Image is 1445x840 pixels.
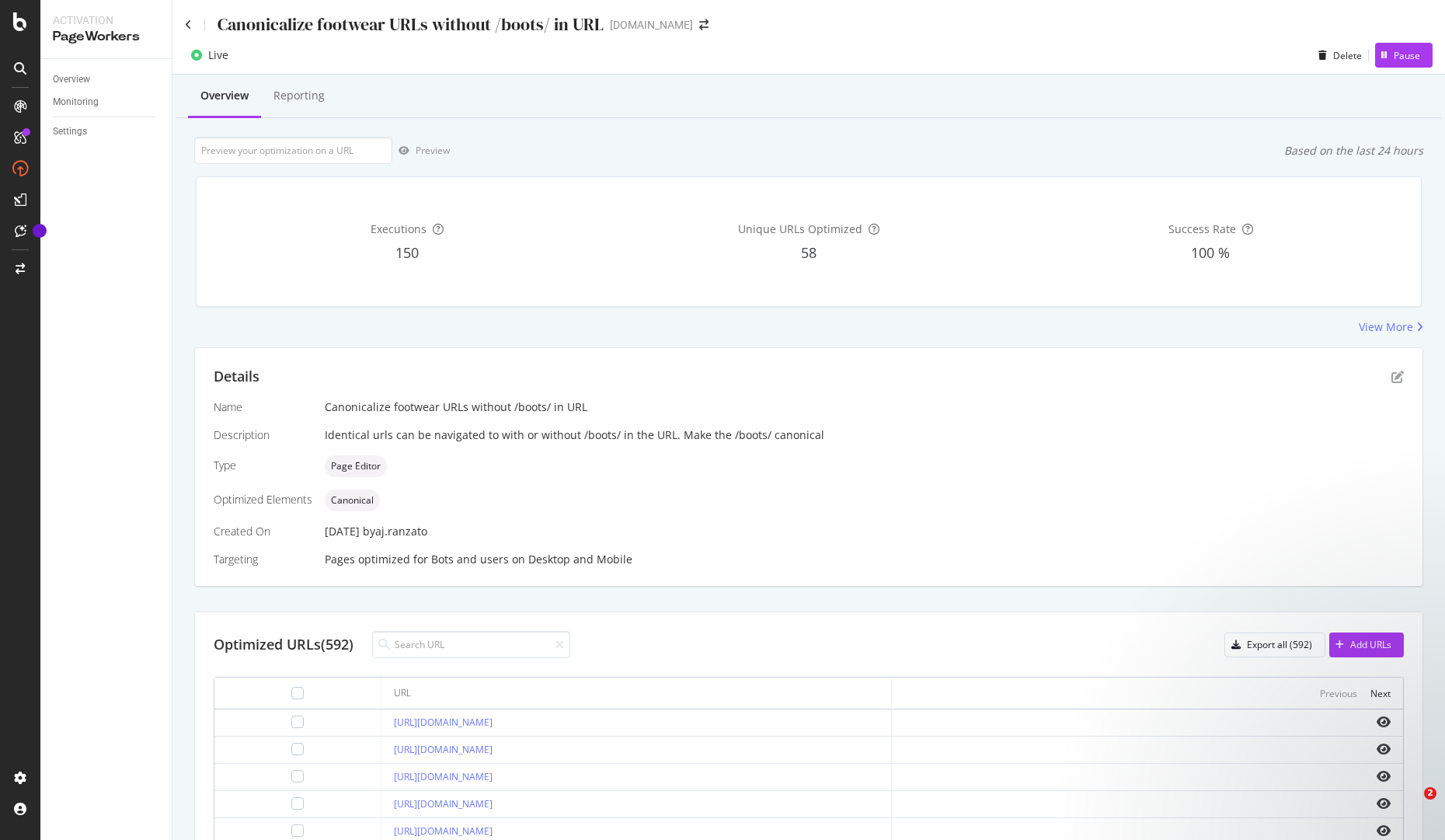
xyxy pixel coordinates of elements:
[1392,787,1429,824] iframe: Intercom live chat
[214,367,259,387] div: Details
[394,770,493,783] a: [URL][DOMAIN_NAME]
[325,455,387,477] div: neutral label
[431,552,509,567] div: Bots and users
[1394,49,1420,62] div: Pause
[218,12,604,37] div: Canonicalize footwear URLs without /boots/ in URL
[53,71,161,88] a: Overview
[1377,797,1391,810] i: eye
[214,635,353,655] div: Optimized URLs (592)
[1359,319,1423,335] a: View More
[53,94,99,110] div: Monitoring
[801,243,817,262] span: 58
[528,552,632,567] div: Desktop and Mobile
[53,124,87,140] div: Settings
[331,496,374,505] span: Canonical
[325,552,1404,567] div: Pages optimized for on
[194,137,392,164] input: Preview your optimization on a URL
[699,19,709,30] div: arrow-right-arrow-left
[394,743,493,756] a: [URL][DOMAIN_NAME]
[416,144,450,157] div: Preview
[738,221,862,236] span: Unique URLs Optimized
[1424,787,1436,800] span: 2
[53,124,161,140] a: Settings
[214,552,312,567] div: Targeting
[371,221,427,236] span: Executions
[53,12,159,28] div: Activation
[1284,143,1423,159] div: Based on the last 24 hours
[395,243,419,262] span: 150
[325,427,1404,443] div: Identical urls can be navigated to with or without /boots/ in the URL. Make the /boots/ canonical
[214,524,312,539] div: Created On
[394,824,493,838] a: [URL][DOMAIN_NAME]
[610,17,693,33] div: [DOMAIN_NAME]
[214,458,312,473] div: Type
[363,524,427,539] div: by aj.ranzato
[53,71,90,88] div: Overview
[1312,43,1362,68] button: Delete
[214,399,312,415] div: Name
[53,94,161,110] a: Monitoring
[1359,319,1413,335] div: View More
[214,427,312,443] div: Description
[1168,221,1236,236] span: Success Rate
[394,797,493,810] a: [URL][DOMAIN_NAME]
[53,28,159,46] div: PageWorkers
[1333,49,1362,62] div: Delete
[214,492,312,507] div: Optimized Elements
[325,524,1404,539] div: [DATE]
[394,716,493,729] a: [URL][DOMAIN_NAME]
[1377,824,1391,837] i: eye
[1191,243,1230,262] span: 100 %
[372,631,570,658] input: Search URL
[392,138,450,163] button: Preview
[33,224,47,238] div: Tooltip anchor
[200,88,249,103] div: Overview
[1375,43,1433,68] button: Pause
[185,19,192,30] a: Click to go back
[208,47,228,63] div: Live
[1391,371,1404,383] div: pen-to-square
[325,490,380,511] div: neutral label
[273,88,325,103] div: Reporting
[331,462,381,471] span: Page Editor
[325,399,1404,415] div: Canonicalize footwear URLs without /boots/ in URL
[394,686,411,700] div: URL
